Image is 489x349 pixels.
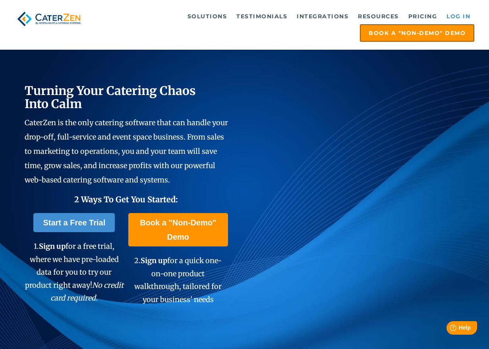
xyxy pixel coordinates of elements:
[134,256,222,304] span: 2. for a quick one-on-one product walkthrough, tailored for your business' needs
[418,318,480,340] iframe: Help widget launcher
[25,242,124,302] span: 1. for a free trial, where we have pre-loaded data for you to try our product right away!
[354,8,403,24] a: Resources
[141,256,167,265] span: Sign up
[93,8,474,42] div: Navigation Menu
[74,194,178,204] span: 2 Ways To Get You Started:
[39,242,66,251] span: Sign up
[15,8,83,29] img: caterzen
[443,8,474,24] a: Log in
[184,8,231,24] a: Solutions
[293,8,352,24] a: Integrations
[232,8,291,24] a: Testimonials
[128,213,228,246] a: Book a "Non-Demo" Demo
[404,8,441,24] a: Pricing
[33,213,115,232] a: Start a Free Trial
[50,281,124,302] em: No credit card required.
[25,83,196,111] span: Turning Your Catering Chaos Into Calm
[25,118,228,184] span: CaterZen is the only catering software that can handle your drop-off, full-service and event spac...
[360,24,474,42] a: Book a "Non-Demo" Demo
